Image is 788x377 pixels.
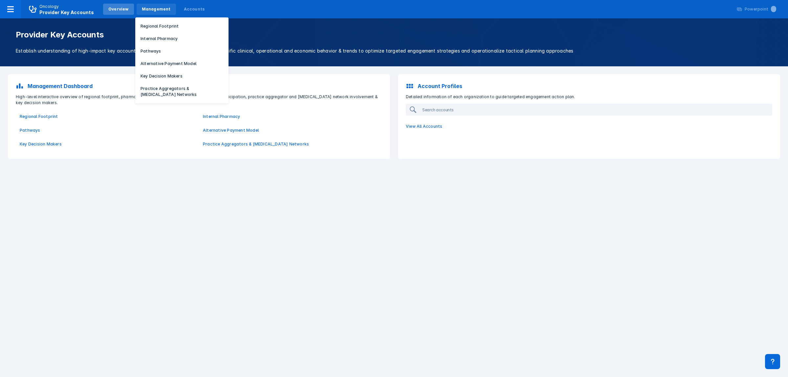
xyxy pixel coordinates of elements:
div: Contact Support [765,354,780,369]
p: Account Profiles [418,82,462,90]
a: Management Dashboard [12,78,386,94]
span: Provider Key Accounts [39,10,94,15]
a: Account Profiles [402,78,776,94]
p: Regional Footprint [141,23,179,29]
input: Search accounts [420,104,617,115]
p: High-level interactive overview of regional footprint, pharmacy capabilities, pathways utilizatio... [12,94,386,106]
p: Detailed information of each organization to guide targeted engagement action plan. [402,94,776,100]
a: Pathways [20,127,195,133]
p: Key Decision Makers [141,73,183,79]
button: Alternative Payment Model [135,59,229,69]
a: Internal Pharmacy [203,114,378,120]
button: Pathways [135,46,229,56]
a: Overview [103,4,134,15]
p: Management Dashboard [28,82,93,90]
div: Accounts [184,6,205,12]
button: Key Decision Makers [135,71,229,81]
p: Oncology [39,4,59,10]
a: Alternative Payment Model [203,127,378,133]
a: Key Decision Makers [20,141,195,147]
a: Regional Footprint [20,114,195,120]
button: Internal Pharmacy [135,34,229,44]
div: Management [142,6,171,12]
a: View All Accounts [402,120,776,133]
a: Accounts [179,4,210,15]
button: Regional Footprint [135,21,229,31]
p: Establish understanding of high-impact key accounts through assessment of indication-specific cli... [16,47,772,55]
p: Internal Pharmacy [141,36,178,42]
div: Powerpoint [745,6,776,12]
a: Practice Aggregators & [MEDICAL_DATA] Networks [203,141,378,147]
button: Practice Aggregators & [MEDICAL_DATA] Networks [135,84,229,100]
a: Management [137,4,176,15]
p: Alternative Payment Model [141,61,196,67]
div: Overview [108,6,129,12]
h1: Provider Key Accounts [16,30,772,39]
p: Pathways [141,48,161,54]
p: Practice Aggregators & [MEDICAL_DATA] Networks [141,86,223,98]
